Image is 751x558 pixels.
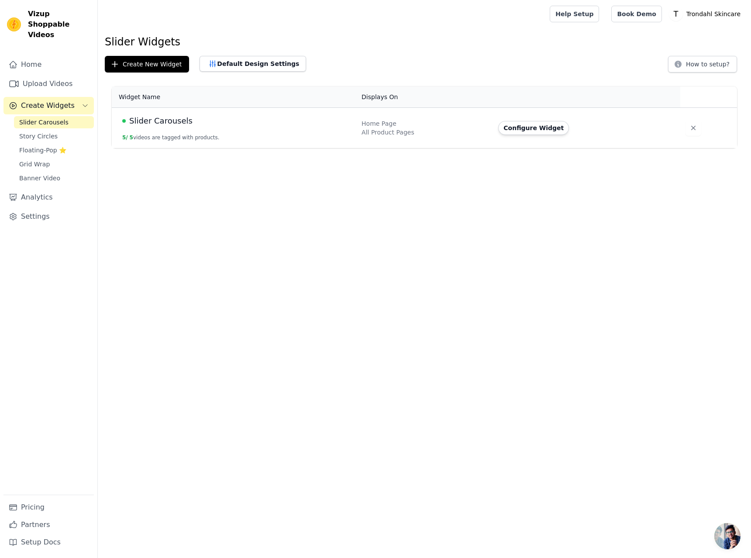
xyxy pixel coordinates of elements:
[19,160,50,169] span: Grid Wrap
[669,6,744,22] button: T Trondahl Skincare
[14,172,94,184] a: Banner Video
[668,56,737,72] button: How to setup?
[3,97,94,114] button: Create Widgets
[3,56,94,73] a: Home
[3,208,94,225] a: Settings
[686,120,701,136] button: Delete widget
[122,134,220,141] button: 5/ 5videos are tagged with products.
[3,189,94,206] a: Analytics
[7,17,21,31] img: Vizup
[14,158,94,170] a: Grid Wrap
[3,75,94,93] a: Upload Videos
[112,86,356,108] th: Widget Name
[3,534,94,551] a: Setup Docs
[21,100,75,111] span: Create Widgets
[14,130,94,142] a: Story Circles
[498,121,569,135] button: Configure Widget
[19,146,66,155] span: Floating-Pop ⭐
[19,118,69,127] span: Slider Carousels
[356,86,493,108] th: Displays On
[3,516,94,534] a: Partners
[714,523,741,549] div: Åben chat
[611,6,661,22] a: Book Demo
[28,9,90,40] span: Vizup Shoppable Videos
[362,119,488,128] div: Home Page
[130,134,133,141] span: 5
[3,499,94,516] a: Pricing
[200,56,306,72] button: Default Design Settings
[550,6,599,22] a: Help Setup
[19,132,58,141] span: Story Circles
[105,35,744,49] h1: Slider Widgets
[668,62,737,70] a: How to setup?
[673,10,679,18] text: T
[19,174,60,183] span: Banner Video
[362,128,488,137] div: All Product Pages
[14,144,94,156] a: Floating-Pop ⭐
[683,6,744,22] p: Trondahl Skincare
[105,56,189,72] button: Create New Widget
[14,116,94,128] a: Slider Carousels
[129,115,193,127] span: Slider Carousels
[122,119,126,123] span: Live Published
[122,134,128,141] span: 5 /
